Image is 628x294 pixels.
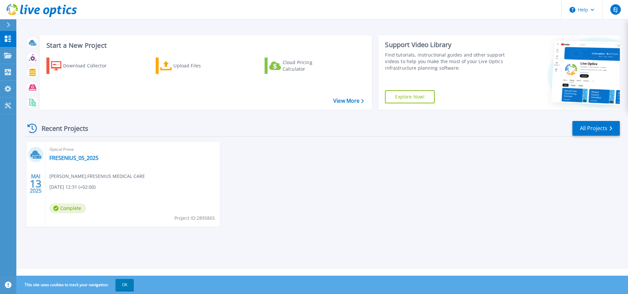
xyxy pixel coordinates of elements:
[115,279,134,291] button: OK
[385,41,508,49] div: Support Video Library
[385,90,435,103] a: Explore Now!
[265,58,338,74] a: Cloud Pricing Calculator
[49,183,96,191] span: [DATE] 12:31 (+02:00)
[49,203,86,213] span: Complete
[49,173,145,180] span: [PERSON_NAME] , FRESENIUS MEDICAL CARE
[613,7,618,12] span: EJ
[49,146,216,153] span: Optical Prime
[25,120,97,136] div: Recent Projects
[572,121,620,136] a: All Projects
[173,59,226,72] div: Upload Files
[283,59,335,72] div: Cloud Pricing Calculator
[18,279,134,291] span: This site uses cookies to track your navigation.
[156,58,229,74] a: Upload Files
[29,172,42,196] div: MAI 2025
[46,42,364,49] h3: Start a New Project
[174,215,215,222] span: Project ID: 2895865
[46,58,119,74] a: Download Collector
[385,52,508,71] div: Find tutorials, instructional guides and other support videos to help you make the most of your L...
[30,181,42,186] span: 13
[49,155,98,161] a: FRESENIUS_05_2025
[333,98,364,104] a: View More
[63,59,115,72] div: Download Collector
